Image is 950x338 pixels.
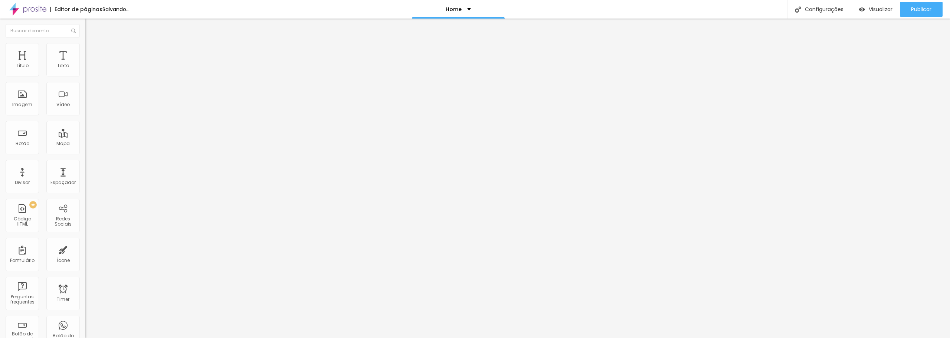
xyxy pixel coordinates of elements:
iframe: Editor [85,19,950,338]
input: Buscar elemento [6,24,80,37]
div: Salvando... [102,7,130,12]
div: Formulário [10,258,35,263]
div: Vídeo [56,102,70,107]
p: Home [446,7,462,12]
div: Timer [57,297,69,302]
div: Mapa [56,141,70,146]
div: Divisor [15,180,30,185]
img: Icone [71,29,76,33]
div: Ícone [57,258,70,263]
div: Título [16,63,29,68]
span: Visualizar [869,6,892,12]
div: Perguntas frequentes [7,294,37,305]
span: Publicar [911,6,931,12]
button: Publicar [900,2,943,17]
div: Redes Sociais [48,216,78,227]
img: Icone [795,6,801,13]
div: Editor de páginas [50,7,102,12]
div: Código HTML [7,216,37,227]
div: Imagem [12,102,32,107]
div: Botão [16,141,29,146]
div: Texto [57,63,69,68]
img: view-1.svg [859,6,865,13]
button: Visualizar [851,2,900,17]
div: Espaçador [50,180,76,185]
